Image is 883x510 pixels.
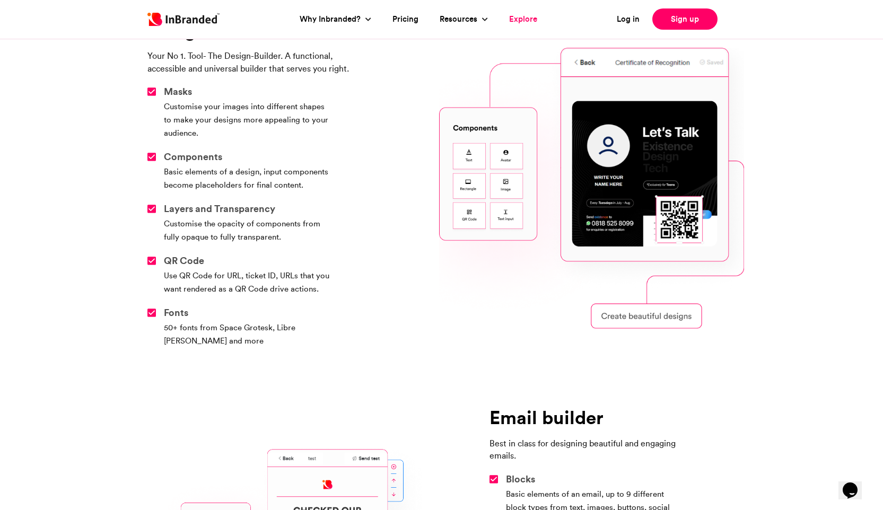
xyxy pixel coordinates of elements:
[147,20,349,41] h6: Design builder
[489,407,691,428] h6: Email builder
[300,13,363,25] a: Why Inbranded?
[164,269,334,296] p: Use QR Code for URL, ticket ID, URLs that you want rendered as a QR Code drive actions.
[164,100,334,140] p: Customise your images into different shapes to make your designs more appealing to your audience.
[489,437,691,462] p: Best in class for designing beautiful and engaging emails.
[147,13,220,26] img: Inbranded
[617,13,640,25] a: Log in
[164,321,334,348] p: 50+ fonts from Space Grotesk, Libre [PERSON_NAME] and more
[509,13,537,25] a: Explore
[164,217,334,244] p: Customise the opacity of components from fully opaque to fully transparent.
[392,13,418,25] a: Pricing
[164,165,334,192] p: Basic elements of a design, input components become placeholders for final content.
[164,203,334,215] h6: Layers and Transparency
[164,151,334,163] h6: Components
[652,8,718,30] a: Sign up
[838,468,872,499] iframe: chat widget
[164,306,334,319] h6: Fonts
[164,85,334,98] h6: Masks
[440,13,480,25] a: Resources
[164,254,334,267] h6: QR Code
[147,50,349,75] p: Your No 1. Tool- The Design-Builder. A functional, accessible and universal builder that serves y...
[506,473,676,485] h6: Blocks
